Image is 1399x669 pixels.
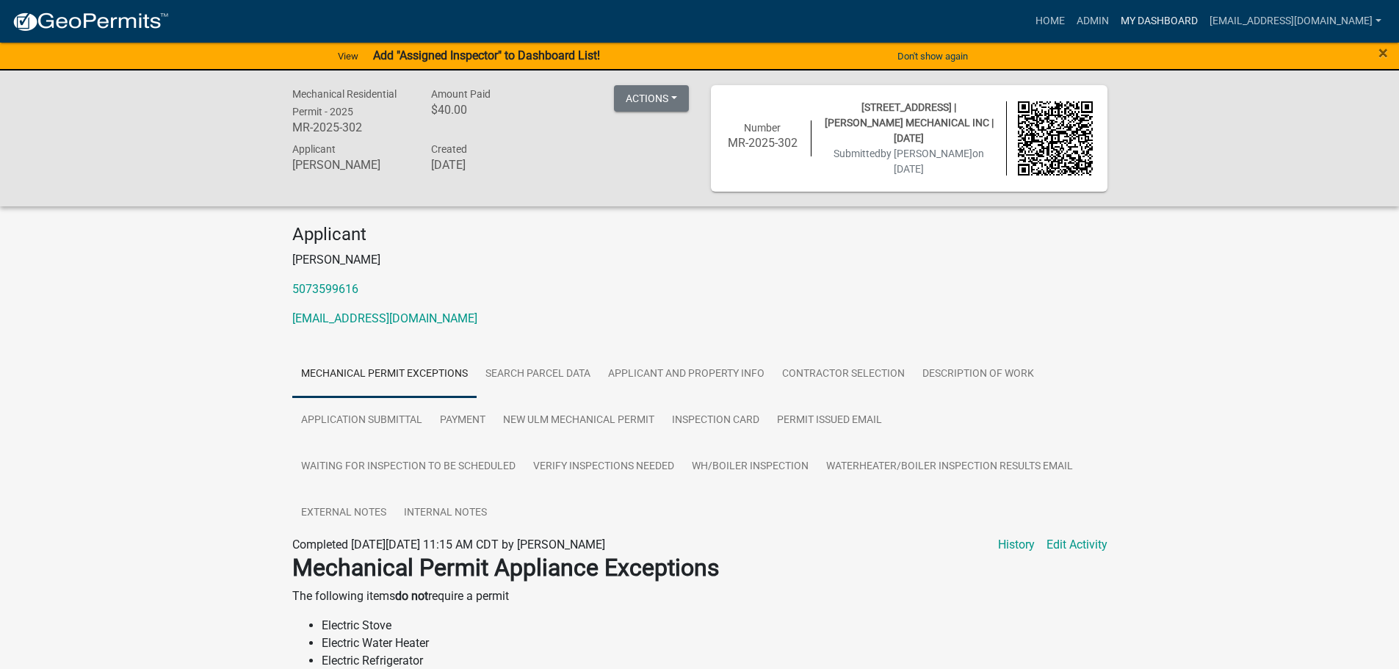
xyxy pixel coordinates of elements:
[1071,7,1115,35] a: Admin
[1030,7,1071,35] a: Home
[524,444,683,491] a: Verify Inspections Needed
[494,554,720,582] strong: Appliance Exceptions
[773,351,914,398] a: Contractor Selection
[892,44,974,68] button: Don't show again
[834,148,984,175] span: Submitted on [DATE]
[292,251,1107,269] p: [PERSON_NAME]
[1378,44,1388,62] button: Close
[726,136,800,150] h6: MR-2025-302
[1115,7,1204,35] a: My Dashboard
[431,103,549,117] h6: $40.00
[431,158,549,172] h6: [DATE]
[292,351,477,398] a: Mechanical Permit Exceptions
[395,490,496,537] a: Internal Notes
[1046,536,1107,554] a: Edit Activity
[614,85,689,112] button: Actions
[292,88,397,117] span: Mechanical Residential Permit - 2025
[431,143,467,155] span: Created
[683,444,817,491] a: WH/Boiler Inspection
[332,44,364,68] a: View
[292,282,358,296] a: 5073599616
[431,88,491,100] span: Amount Paid
[599,351,773,398] a: Applicant and Property Info
[292,554,488,582] strong: Mechanical Permit
[914,351,1043,398] a: Description of Work
[292,158,410,172] h6: [PERSON_NAME]
[817,444,1082,491] a: WaterHeater/Boiler Inspection Results Email
[431,397,494,444] a: Payment
[292,311,477,325] a: [EMAIL_ADDRESS][DOMAIN_NAME]
[881,148,972,159] span: by [PERSON_NAME]
[998,536,1035,554] a: History
[663,397,768,444] a: Inspection Card
[292,224,1107,245] h4: Applicant
[292,120,410,134] h6: MR-2025-302
[744,122,781,134] span: Number
[1018,101,1093,176] img: QR code
[292,538,605,552] span: Completed [DATE][DATE] 11:15 AM CDT by [PERSON_NAME]
[768,397,891,444] a: Permit Issued Email
[292,444,524,491] a: Waiting for Inspection to be scheduled
[292,143,336,155] span: Applicant
[322,617,1107,634] li: Electric Stove
[1204,7,1387,35] a: [EMAIL_ADDRESS][DOMAIN_NAME]
[395,589,428,603] strong: do not
[825,101,994,144] span: [STREET_ADDRESS] | [PERSON_NAME] MECHANICAL INC | [DATE]
[494,397,663,444] a: New Ulm Mechanical Permit
[292,490,395,537] a: External Notes
[373,48,600,62] strong: Add "Assigned Inspector" to Dashboard List!
[1378,43,1388,63] span: ×
[477,351,599,398] a: Search Parcel Data
[322,634,1107,652] li: Electric Water Heater
[292,397,431,444] a: Application Submittal
[292,587,1107,605] p: The following items require a permit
